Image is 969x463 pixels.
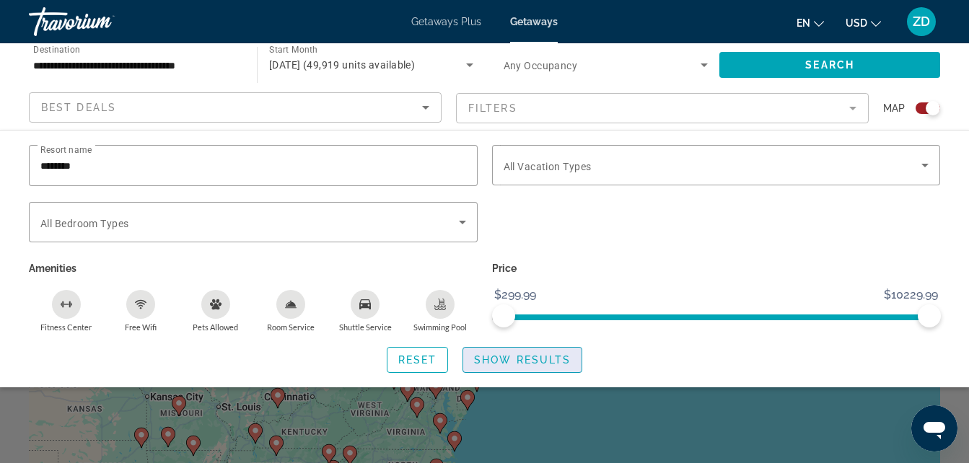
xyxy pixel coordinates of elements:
[492,284,538,306] span: $299.99
[269,45,317,55] span: Start Month
[846,12,881,33] button: Change currency
[883,98,905,118] span: Map
[29,289,104,332] button: Fitness Center
[846,17,867,29] span: USD
[40,322,92,332] span: Fitness Center
[269,59,416,71] span: [DATE] (49,919 units available)
[797,17,810,29] span: en
[911,405,957,451] iframe: Button to launch messaging window
[913,14,930,29] span: ZD
[193,322,238,332] span: Pets Allowed
[339,322,392,332] span: Shuttle Service
[510,16,558,27] a: Getaways
[504,161,592,172] span: All Vacation Types
[387,347,449,373] button: Reset
[41,99,429,116] mat-select: Sort by
[33,44,80,54] span: Destination
[903,6,940,37] button: User Menu
[918,304,941,327] span: ngx-slider-max
[29,258,478,278] p: Amenities
[882,284,940,306] span: $10229.99
[40,145,92,155] span: Resort name
[398,354,437,366] span: Reset
[411,16,481,27] a: Getaways Plus
[474,354,571,366] span: Show Results
[328,289,403,332] button: Shuttle Service
[797,12,824,33] button: Change language
[719,52,940,78] button: Search
[492,258,941,278] p: Price
[492,314,941,317] ngx-slider: ngx-slider
[492,304,515,327] span: ngx-slider
[403,289,478,332] button: Swimming Pool
[125,322,157,332] span: Free Wifi
[178,289,253,332] button: Pets Allowed
[267,322,315,332] span: Room Service
[253,289,328,332] button: Room Service
[29,3,173,40] a: Travorium
[104,289,179,332] button: Free Wifi
[40,218,128,229] span: All Bedroom Types
[456,92,869,124] button: Filter
[805,59,854,71] span: Search
[504,60,578,71] span: Any Occupancy
[41,102,116,113] span: Best Deals
[413,322,467,332] span: Swimming Pool
[462,347,582,373] button: Show Results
